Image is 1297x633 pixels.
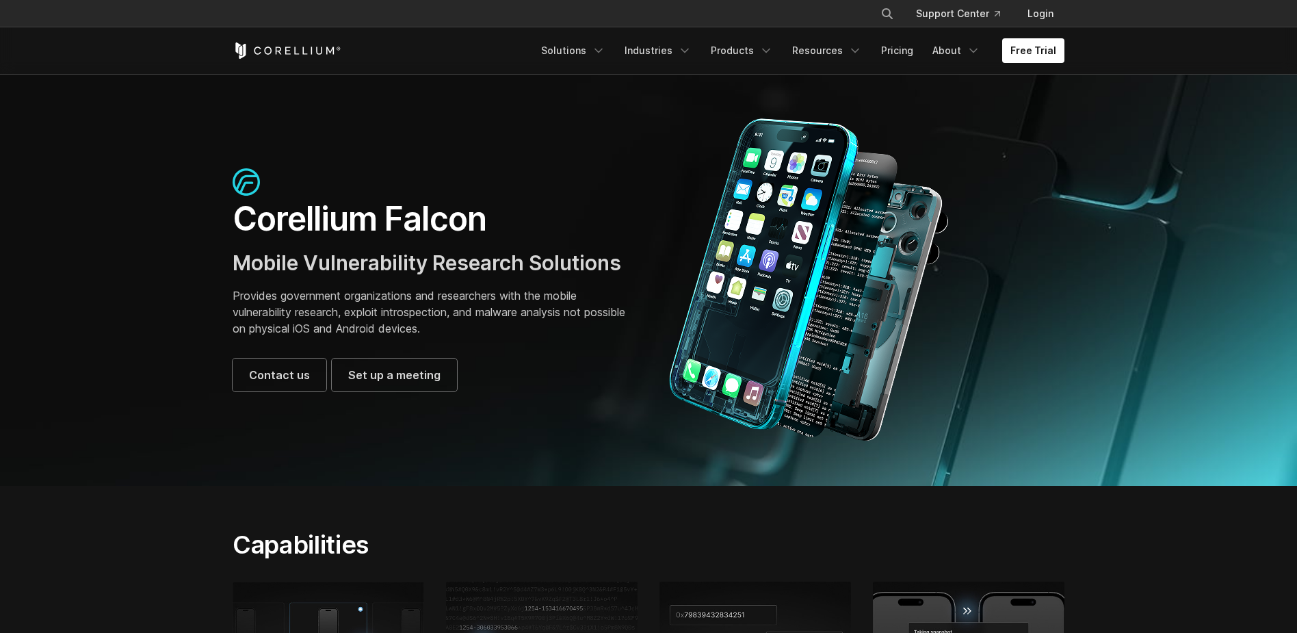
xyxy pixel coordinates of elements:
[875,1,900,26] button: Search
[249,367,310,383] span: Contact us
[1002,38,1064,63] a: Free Trial
[233,250,621,275] span: Mobile Vulnerability Research Solutions
[348,367,441,383] span: Set up a meeting
[233,168,260,196] img: falcon-icon
[233,530,778,560] h2: Capabilities
[873,38,921,63] a: Pricing
[233,198,635,240] h1: Corellium Falcon
[233,287,635,337] p: Provides government organizations and researchers with the mobile vulnerability research, exploit...
[332,359,457,391] a: Set up a meeting
[233,42,341,59] a: Corellium Home
[662,118,956,442] img: Corellium_Falcon Hero 1
[864,1,1064,26] div: Navigation Menu
[784,38,870,63] a: Resources
[703,38,781,63] a: Products
[905,1,1011,26] a: Support Center
[233,359,326,391] a: Contact us
[616,38,700,63] a: Industries
[1017,1,1064,26] a: Login
[533,38,614,63] a: Solutions
[924,38,988,63] a: About
[533,38,1064,63] div: Navigation Menu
